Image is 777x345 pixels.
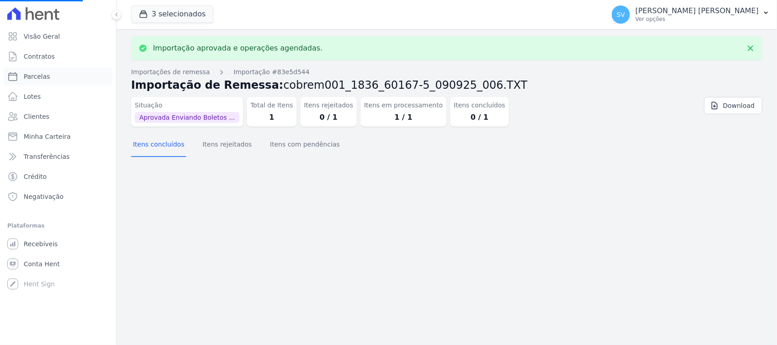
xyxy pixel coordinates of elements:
a: Parcelas [4,67,112,86]
button: Itens rejeitados [201,133,254,157]
span: Clientes [24,112,49,121]
dd: 0 / 1 [304,112,353,123]
a: Importação #83e5d544 [234,67,310,77]
span: Negativação [24,192,64,201]
p: [PERSON_NAME] [PERSON_NAME] [635,6,759,15]
dt: Itens rejeitados [304,101,353,110]
span: Aprovada Enviando Boletos ... [135,112,239,123]
p: Ver opções [635,15,759,23]
a: Transferências [4,147,112,166]
dt: Situação [135,101,239,110]
a: Visão Geral [4,27,112,46]
nav: Breadcrumb [131,67,762,77]
dd: 0 / 1 [454,112,505,123]
span: Parcelas [24,72,50,81]
a: Conta Hent [4,255,112,273]
a: Importações de remessa [131,67,210,77]
span: Transferências [24,152,70,161]
dt: Itens em processamento [364,101,443,110]
dt: Itens concluídos [454,101,505,110]
a: Clientes [4,107,112,126]
span: Visão Geral [24,32,60,41]
h2: Importação de Remessa: [131,77,762,93]
a: Contratos [4,47,112,66]
button: 3 selecionados [131,5,213,23]
a: Crédito [4,167,112,186]
button: Itens concluídos [131,133,186,157]
a: Download [704,97,762,114]
p: Importação aprovada e operações agendadas. [153,44,323,53]
button: Itens com pendências [268,133,341,157]
span: Minha Carteira [24,132,71,141]
span: Crédito [24,172,47,181]
dd: 1 [250,112,293,123]
button: SV [PERSON_NAME] [PERSON_NAME] Ver opções [604,2,777,27]
div: Plataformas [7,220,109,231]
a: Lotes [4,87,112,106]
span: cobrem001_1836_60167-5_090925_006.TXT [284,79,528,91]
span: Recebíveis [24,239,58,249]
span: Conta Hent [24,259,60,269]
span: Lotes [24,92,41,101]
a: Recebíveis [4,235,112,253]
dt: Total de Itens [250,101,293,110]
a: Minha Carteira [4,127,112,146]
a: Negativação [4,188,112,206]
span: SV [617,11,625,18]
dd: 1 / 1 [364,112,443,123]
span: Contratos [24,52,55,61]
